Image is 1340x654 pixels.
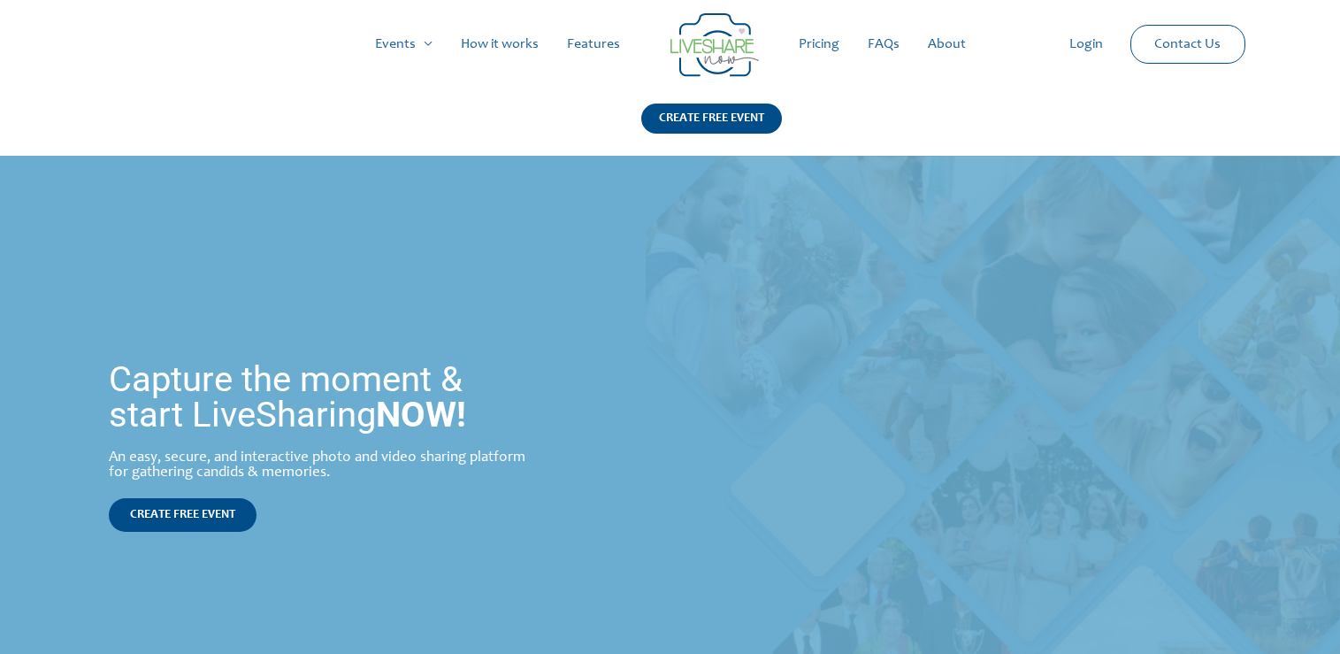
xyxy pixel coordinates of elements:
[31,16,1309,73] nav: Site Navigation
[1055,16,1117,73] a: Login
[641,104,782,134] div: CREATE FREE EVENT
[376,394,466,435] strong: NOW!
[130,509,235,521] span: CREATE FREE EVENT
[914,16,980,73] a: About
[361,16,447,73] a: Events
[641,104,782,156] a: CREATE FREE EVENT
[109,498,257,532] a: CREATE FREE EVENT
[447,16,553,73] a: How it works
[785,16,854,73] a: Pricing
[109,450,532,481] div: An easy, secure, and interactive photo and video sharing platform for gathering candids & memories.
[670,13,759,77] img: Group 14 | Live Photo Slideshow for Events | Create Free Events Album for Any Occasion
[854,16,914,73] a: FAQs
[553,16,634,73] a: Features
[109,362,532,433] h1: Capture the moment & start LiveSharing
[1140,26,1235,63] a: Contact Us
